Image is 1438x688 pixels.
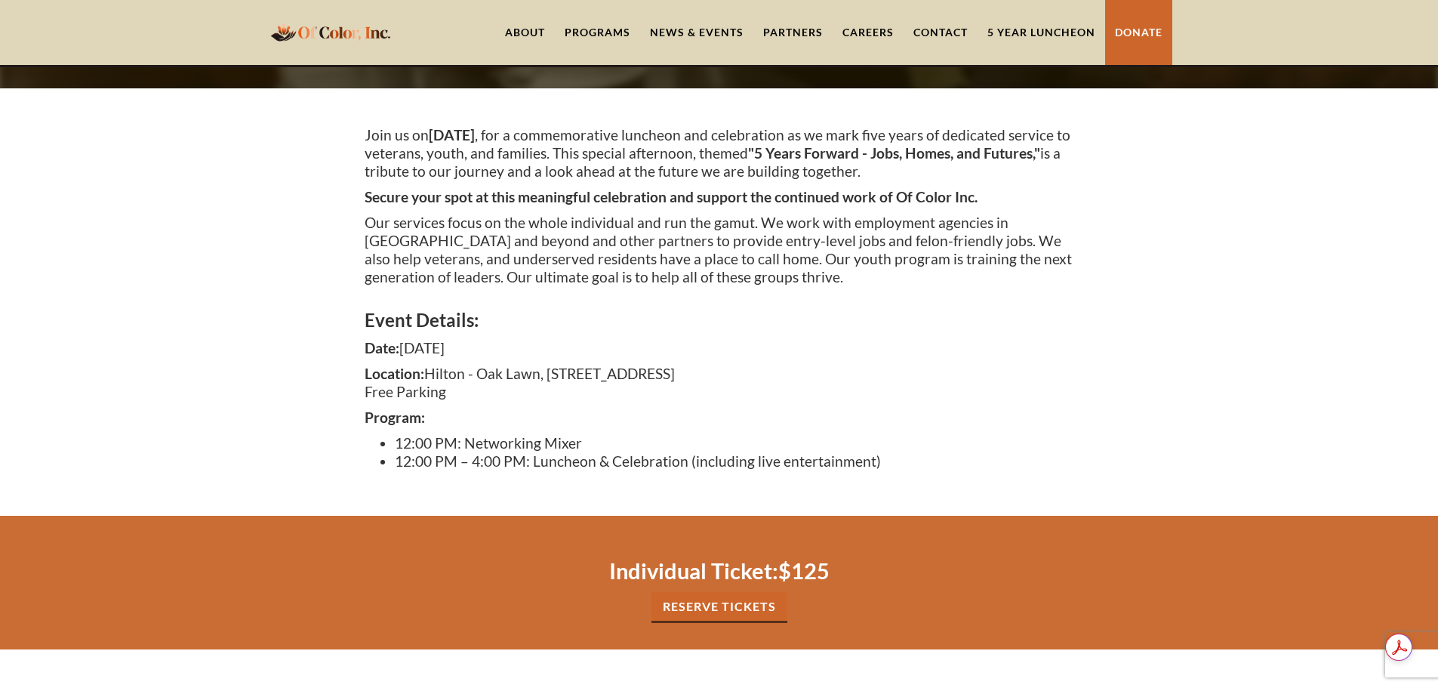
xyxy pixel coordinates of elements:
strong: "5 Years Forward - Jobs, Homes, and Futures," [748,144,1040,162]
p: Hilton - Oak Lawn, [STREET_ADDRESS] Free Parking [365,365,1074,401]
strong: Individual Ticket: [609,557,778,584]
strong: Date: [365,339,399,356]
p: [DATE] [365,339,1074,357]
strong: Program: [365,409,425,426]
h2: $125 [365,557,1074,585]
strong: Event Details: [365,309,479,331]
p: Our services focus on the whole individual and run the gamut. We work with employment agencies in... [365,214,1074,286]
a: Reserve tickets [651,592,787,623]
p: Join us on , for a commemorative luncheon and celebration as we mark five years of dedicated serv... [365,126,1074,180]
strong: Location: [365,365,424,382]
div: Programs [565,25,630,40]
strong: Secure your spot at this meaningful celebration and support the continued work of Of Color Inc. [365,188,978,205]
strong: [DATE] [429,126,475,143]
li: 12:00 PM – 4:00 PM: Luncheon & Celebration (including live entertainment) [395,452,1074,470]
li: 12:00 PM: Networking Mixer [395,434,1074,452]
a: home [266,14,395,50]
